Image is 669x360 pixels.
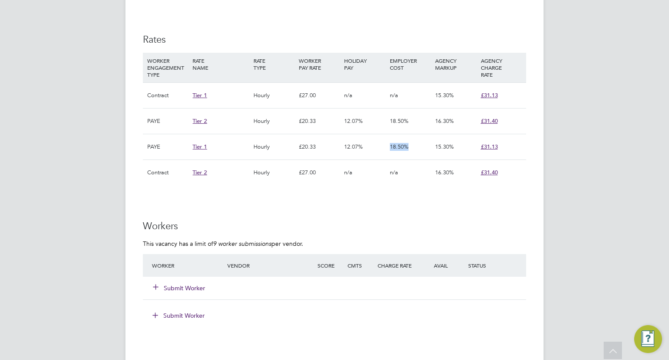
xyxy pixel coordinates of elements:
[433,53,478,75] div: AGENCY MARKUP
[466,258,526,273] div: Status
[435,117,454,125] span: 16.30%
[297,109,342,134] div: £20.33
[344,169,352,176] span: n/a
[145,160,190,185] div: Contract
[190,53,251,75] div: RATE NAME
[435,92,454,99] span: 15.30%
[390,117,409,125] span: 18.50%
[297,160,342,185] div: £27.00
[435,143,454,150] span: 15.30%
[251,53,297,75] div: RATE TYPE
[145,109,190,134] div: PAYE
[193,143,207,150] span: Tier 1
[345,258,375,273] div: Cmts
[435,169,454,176] span: 16.30%
[251,160,297,185] div: Hourly
[481,117,498,125] span: £31.40
[143,34,526,46] h3: Rates
[344,117,363,125] span: 12.07%
[251,109,297,134] div: Hourly
[153,284,206,292] button: Submit Worker
[143,220,526,233] h3: Workers
[297,134,342,160] div: £20.33
[143,240,526,248] p: This vacancy has a limit of per vendor.
[145,53,190,82] div: WORKER ENGAGEMENT TYPE
[315,258,345,273] div: Score
[421,258,466,273] div: Avail
[213,240,271,248] em: 9 worker submissions
[481,169,498,176] span: £31.40
[388,53,433,75] div: EMPLOYER COST
[390,143,409,150] span: 18.50%
[342,53,387,75] div: HOLIDAY PAY
[481,92,498,99] span: £31.13
[193,169,207,176] span: Tier 2
[145,83,190,108] div: Contract
[375,258,421,273] div: Charge Rate
[251,83,297,108] div: Hourly
[344,92,352,99] span: n/a
[225,258,315,273] div: Vendor
[344,143,363,150] span: 12.07%
[145,134,190,160] div: PAYE
[150,258,225,273] div: Worker
[146,309,212,323] button: Submit Worker
[193,92,207,99] span: Tier 1
[297,83,342,108] div: £27.00
[390,169,398,176] span: n/a
[481,143,498,150] span: £31.13
[193,117,207,125] span: Tier 2
[634,325,662,353] button: Engage Resource Center
[390,92,398,99] span: n/a
[297,53,342,75] div: WORKER PAY RATE
[479,53,524,82] div: AGENCY CHARGE RATE
[251,134,297,160] div: Hourly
